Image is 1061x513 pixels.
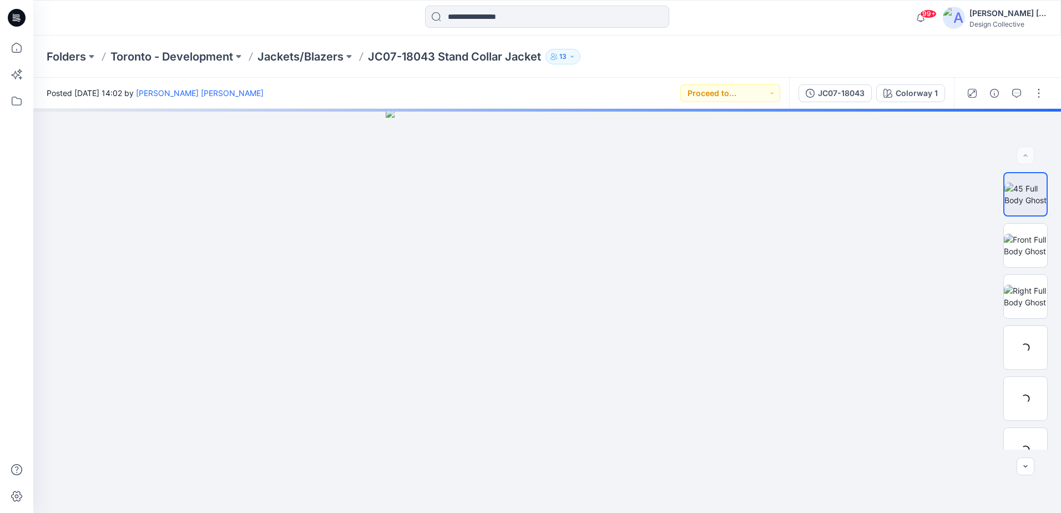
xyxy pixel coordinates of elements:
p: 13 [559,51,567,63]
img: avatar [943,7,965,29]
a: Jackets/Blazers [257,49,343,64]
span: Posted [DATE] 14:02 by [47,87,264,99]
button: 13 [545,49,580,64]
div: [PERSON_NAME] [PERSON_NAME] [969,7,1047,20]
a: Folders [47,49,86,64]
img: 45 Full Body Ghost [1004,183,1047,206]
p: JC07-18043 Stand Collar Jacket [368,49,541,64]
div: Design Collective [969,20,1047,28]
img: Front Full Body Ghost [1004,234,1047,257]
button: Colorway 1 [876,84,945,102]
div: Colorway 1 [896,87,938,99]
div: JC07-18043 [818,87,865,99]
img: Right Full Body Ghost [1004,285,1047,308]
a: [PERSON_NAME] [PERSON_NAME] [136,88,264,98]
a: Toronto - Development [110,49,233,64]
img: eyJhbGciOiJIUzI1NiIsImtpZCI6IjAiLCJzbHQiOiJzZXMiLCJ0eXAiOiJKV1QifQ.eyJkYXRhIjp7InR5cGUiOiJzdG9yYW... [386,109,709,513]
button: JC07-18043 [799,84,872,102]
button: Details [986,84,1003,102]
span: 99+ [920,9,937,18]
